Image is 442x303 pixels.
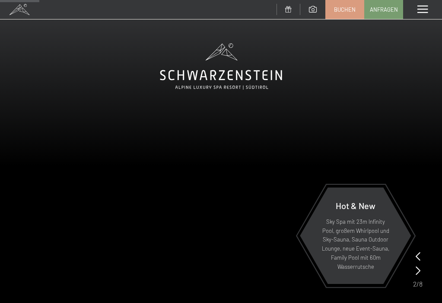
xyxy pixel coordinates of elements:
span: Anfragen [370,6,398,13]
a: Hot & New Sky Spa mit 23m Infinity Pool, großem Whirlpool und Sky-Sauna, Sauna Outdoor Lounge, ne... [299,187,412,284]
a: Buchen [326,0,364,19]
span: Hot & New [336,200,375,211]
span: / [417,279,419,289]
span: 2 [413,279,417,289]
span: Buchen [334,6,356,13]
p: Sky Spa mit 23m Infinity Pool, großem Whirlpool und Sky-Sauna, Sauna Outdoor Lounge, neue Event-S... [321,217,390,271]
a: Anfragen [365,0,403,19]
span: 8 [419,279,423,289]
